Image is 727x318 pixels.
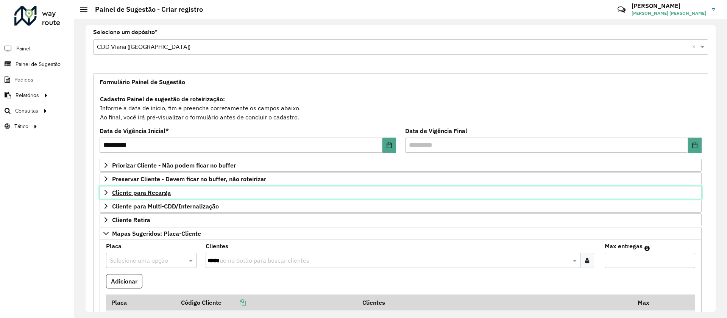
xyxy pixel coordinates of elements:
span: Preservar Cliente - Devem ficar no buffer, não roteirizar [112,176,266,182]
span: Painel de Sugestão [16,60,61,68]
div: Informe a data de inicio, fim e preencha corretamente os campos abaixo. Ao final, você irá pré-vi... [100,94,702,122]
a: Contato Rápido [613,2,630,18]
strong: Cadastro Painel de sugestão de roteirização: [100,95,225,103]
a: Priorizar Cliente - Não podem ficar no buffer [100,159,702,172]
span: Painel [16,45,30,53]
th: Código Cliente [176,295,357,310]
a: Copiar [222,299,246,306]
a: Cliente para Multi-CDD/Internalização [100,200,702,213]
label: Data de Vigência Inicial [100,126,169,135]
a: Preservar Cliente - Devem ficar no buffer, não roteirizar [100,172,702,185]
th: Max [633,295,663,310]
a: Cliente para Recarga [100,186,702,199]
th: Placa [106,295,176,310]
button: Choose Date [688,138,702,153]
label: Max entregas [605,241,643,251]
h2: Painel de Sugestão - Criar registro [87,5,203,14]
span: Tático [14,122,28,130]
label: Clientes [206,241,228,251]
span: Priorizar Cliente - Não podem ficar no buffer [112,162,236,168]
h3: [PERSON_NAME] [632,2,706,9]
a: Mapas Sugeridos: Placa-Cliente [100,227,702,240]
button: Choose Date [382,138,396,153]
button: Adicionar [106,274,142,288]
label: Placa [106,241,122,251]
span: Cliente Retira [112,217,150,223]
span: Cliente para Recarga [112,190,171,196]
span: Consultas [15,107,38,115]
label: Data de Vigência Final [405,126,467,135]
label: Selecione um depósito [93,28,157,37]
span: Relatórios [16,91,39,99]
em: Máximo de clientes que serão colocados na mesma rota com os clientes informados [644,245,650,251]
span: Clear all [692,42,699,52]
span: [PERSON_NAME] [PERSON_NAME] [632,10,706,17]
span: Pedidos [14,76,33,84]
span: Cliente para Multi-CDD/Internalização [112,203,219,209]
a: Cliente Retira [100,213,702,226]
span: Formulário Painel de Sugestão [100,79,185,85]
span: Mapas Sugeridos: Placa-Cliente [112,230,201,237]
th: Clientes [357,295,633,310]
